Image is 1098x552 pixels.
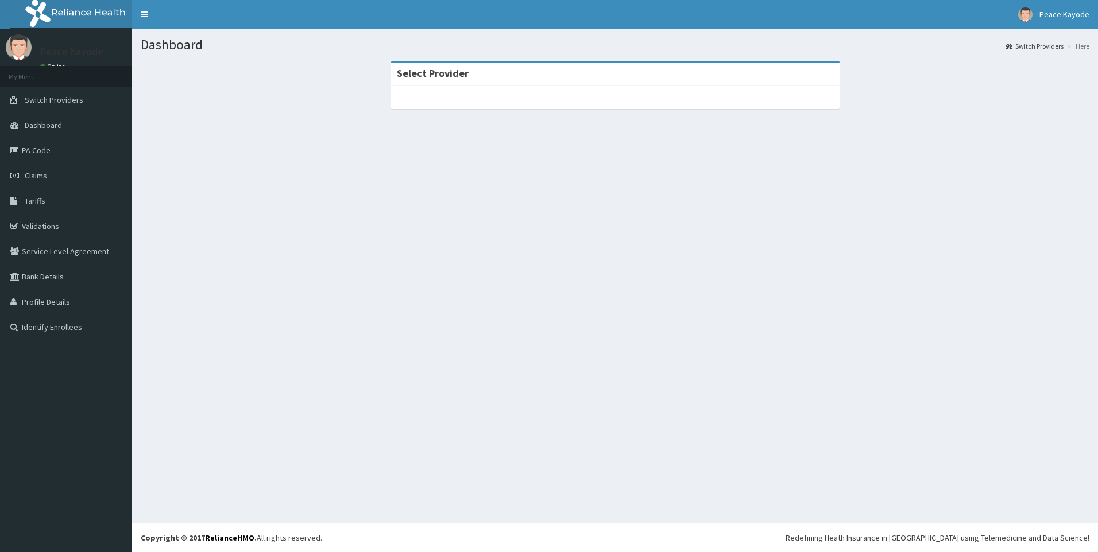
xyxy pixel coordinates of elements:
[786,532,1089,543] div: Redefining Heath Insurance in [GEOGRAPHIC_DATA] using Telemedicine and Data Science!
[1006,41,1064,51] a: Switch Providers
[397,67,469,80] strong: Select Provider
[132,523,1098,552] footer: All rights reserved.
[1039,9,1089,20] span: Peace Kayode
[25,196,45,206] span: Tariffs
[141,37,1089,52] h1: Dashboard
[25,170,47,181] span: Claims
[141,532,257,543] strong: Copyright © 2017 .
[25,120,62,130] span: Dashboard
[6,34,32,60] img: User Image
[40,46,103,57] p: Peace Kayode
[1065,41,1089,51] li: Here
[40,63,68,71] a: Online
[1018,7,1033,22] img: User Image
[205,532,254,543] a: RelianceHMO
[25,95,83,105] span: Switch Providers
